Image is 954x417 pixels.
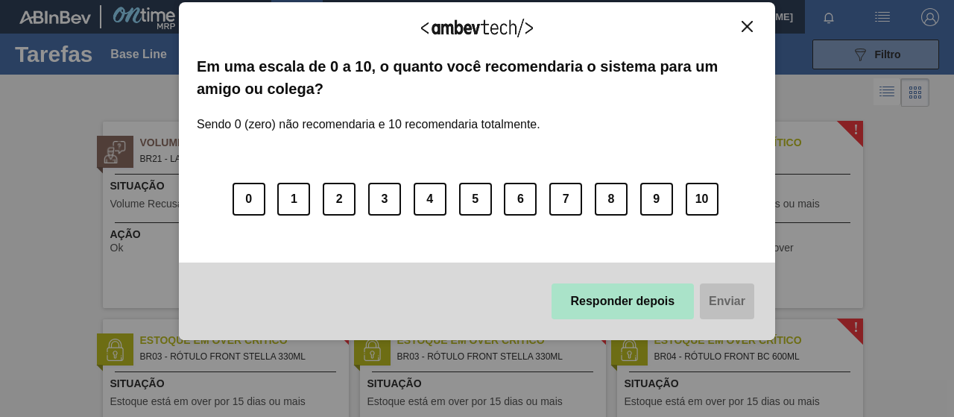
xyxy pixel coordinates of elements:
[421,19,533,37] img: Logo Ambevtech
[233,183,265,216] button: 0
[277,183,310,216] button: 1
[552,283,695,319] button: Responder depois
[742,21,753,32] img: Close
[640,183,673,216] button: 9
[595,183,628,216] button: 8
[686,183,718,216] button: 10
[323,183,356,216] button: 2
[504,183,537,216] button: 6
[197,55,757,101] label: Em uma escala de 0 a 10, o quanto você recomendaria o sistema para um amigo ou colega?
[414,183,446,216] button: 4
[549,183,582,216] button: 7
[459,183,492,216] button: 5
[197,100,540,131] label: Sendo 0 (zero) não recomendaria e 10 recomendaria totalmente.
[737,20,757,33] button: Close
[368,183,401,216] button: 3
